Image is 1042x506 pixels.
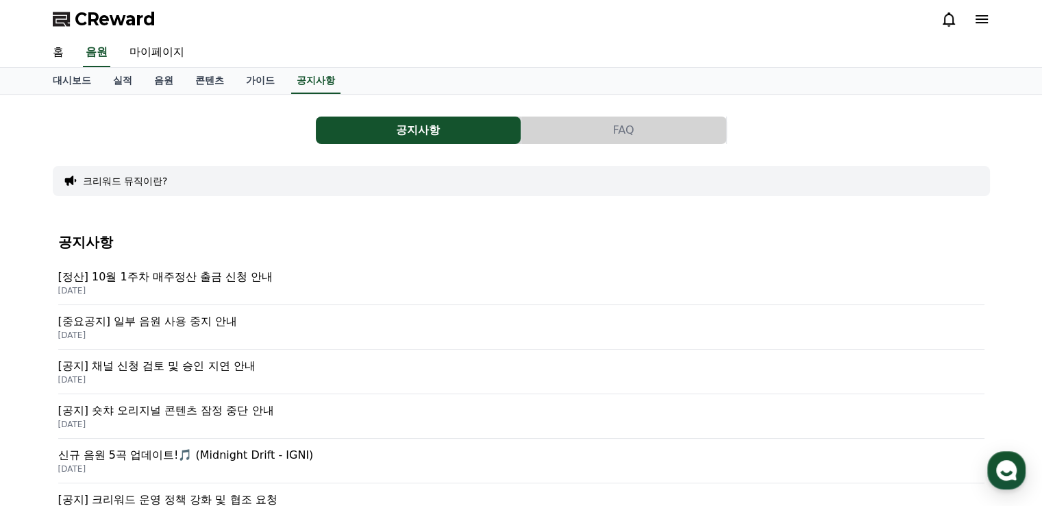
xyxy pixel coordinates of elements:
a: FAQ [521,117,727,144]
p: [공지] 채널 신청 검토 및 승인 지연 안내 [58,358,984,374]
p: [중요공지] 일부 음원 사용 중지 안내 [58,313,984,330]
a: 음원 [83,38,110,67]
a: 대화 [90,392,177,426]
a: 마이페이지 [119,38,195,67]
a: 홈 [4,392,90,426]
a: CReward [53,8,156,30]
a: 실적 [102,68,143,94]
button: FAQ [521,117,726,144]
a: 가이드 [235,68,286,94]
button: 크리워드 뮤직이란? [83,174,168,188]
p: [DATE] [58,374,984,385]
a: 설정 [177,392,263,426]
a: 콘텐츠 [184,68,235,94]
p: [공지] 숏챠 오리지널 콘텐츠 잠정 중단 안내 [58,402,984,419]
p: [정산] 10월 1주차 매주정산 출금 신청 안내 [58,269,984,285]
a: [중요공지] 일부 음원 사용 중지 안내 [DATE] [58,305,984,350]
a: 신규 음원 5곡 업데이트!🎵 (Midnight Drift - IGNI) [DATE] [58,439,984,483]
p: [DATE] [58,463,984,474]
h4: 공지사항 [58,234,984,250]
a: 홈 [42,38,75,67]
a: [공지] 채널 신청 검토 및 승인 지연 안내 [DATE] [58,350,984,394]
a: [정산] 10월 1주차 매주정산 출금 신청 안내 [DATE] [58,261,984,305]
span: CReward [75,8,156,30]
a: 공지사항 [291,68,340,94]
span: 설정 [212,413,228,424]
span: 대화 [125,413,142,424]
p: [DATE] [58,285,984,296]
button: 공지사항 [316,117,521,144]
a: 음원 [143,68,184,94]
a: 대시보드 [42,68,102,94]
p: [DATE] [58,419,984,430]
span: 홈 [43,413,51,424]
p: [DATE] [58,330,984,341]
p: 신규 음원 5곡 업데이트!🎵 (Midnight Drift - IGNI) [58,447,984,463]
a: [공지] 숏챠 오리지널 콘텐츠 잠정 중단 안내 [DATE] [58,394,984,439]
